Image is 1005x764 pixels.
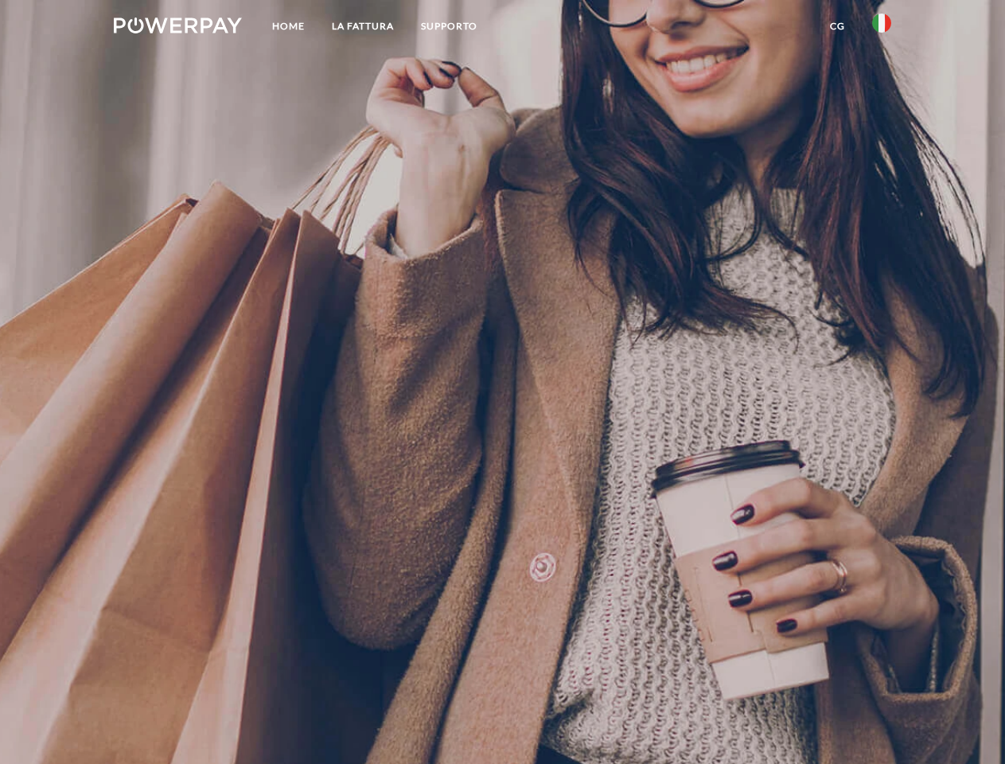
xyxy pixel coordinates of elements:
[407,12,491,41] a: Supporto
[816,12,859,41] a: CG
[259,12,318,41] a: Home
[114,18,242,33] img: logo-powerpay-white.svg
[872,14,891,33] img: it
[318,12,407,41] a: LA FATTURA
